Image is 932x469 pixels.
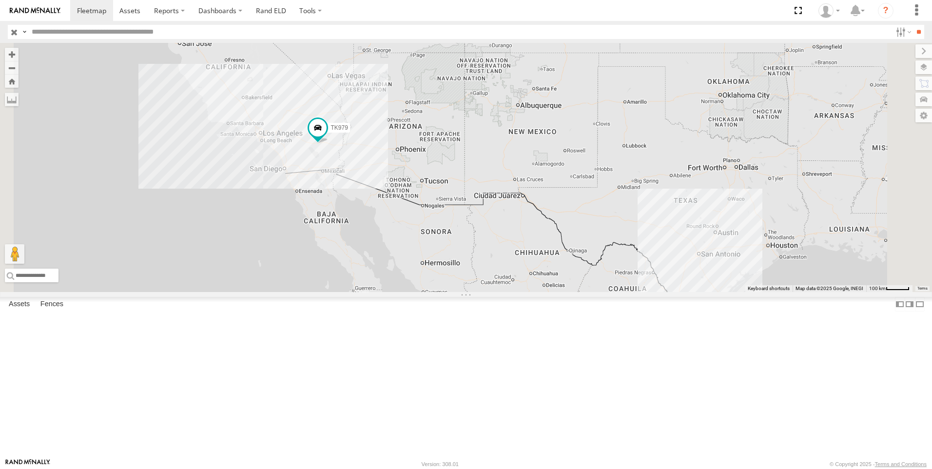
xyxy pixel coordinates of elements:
[422,461,459,467] div: Version: 308.01
[4,297,35,311] label: Assets
[748,285,790,292] button: Keyboard shortcuts
[866,285,913,292] button: Map Scale: 100 km per 45 pixels
[917,287,928,291] a: Terms (opens in new tab)
[895,297,905,311] label: Dock Summary Table to the Left
[330,124,348,131] span: TK979
[869,286,886,291] span: 100 km
[5,93,19,106] label: Measure
[796,286,863,291] span: Map data ©2025 Google, INEGI
[878,3,893,19] i: ?
[915,109,932,122] label: Map Settings
[830,461,927,467] div: © Copyright 2025 -
[10,7,60,14] img: rand-logo.svg
[915,297,925,311] label: Hide Summary Table
[5,244,24,264] button: Drag Pegman onto the map to open Street View
[20,25,28,39] label: Search Query
[892,25,913,39] label: Search Filter Options
[875,461,927,467] a: Terms and Conditions
[5,48,19,61] button: Zoom in
[36,297,68,311] label: Fences
[5,61,19,75] button: Zoom out
[5,459,50,469] a: Visit our Website
[905,297,914,311] label: Dock Summary Table to the Right
[815,3,843,18] div: Norma Casillas
[5,75,19,88] button: Zoom Home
